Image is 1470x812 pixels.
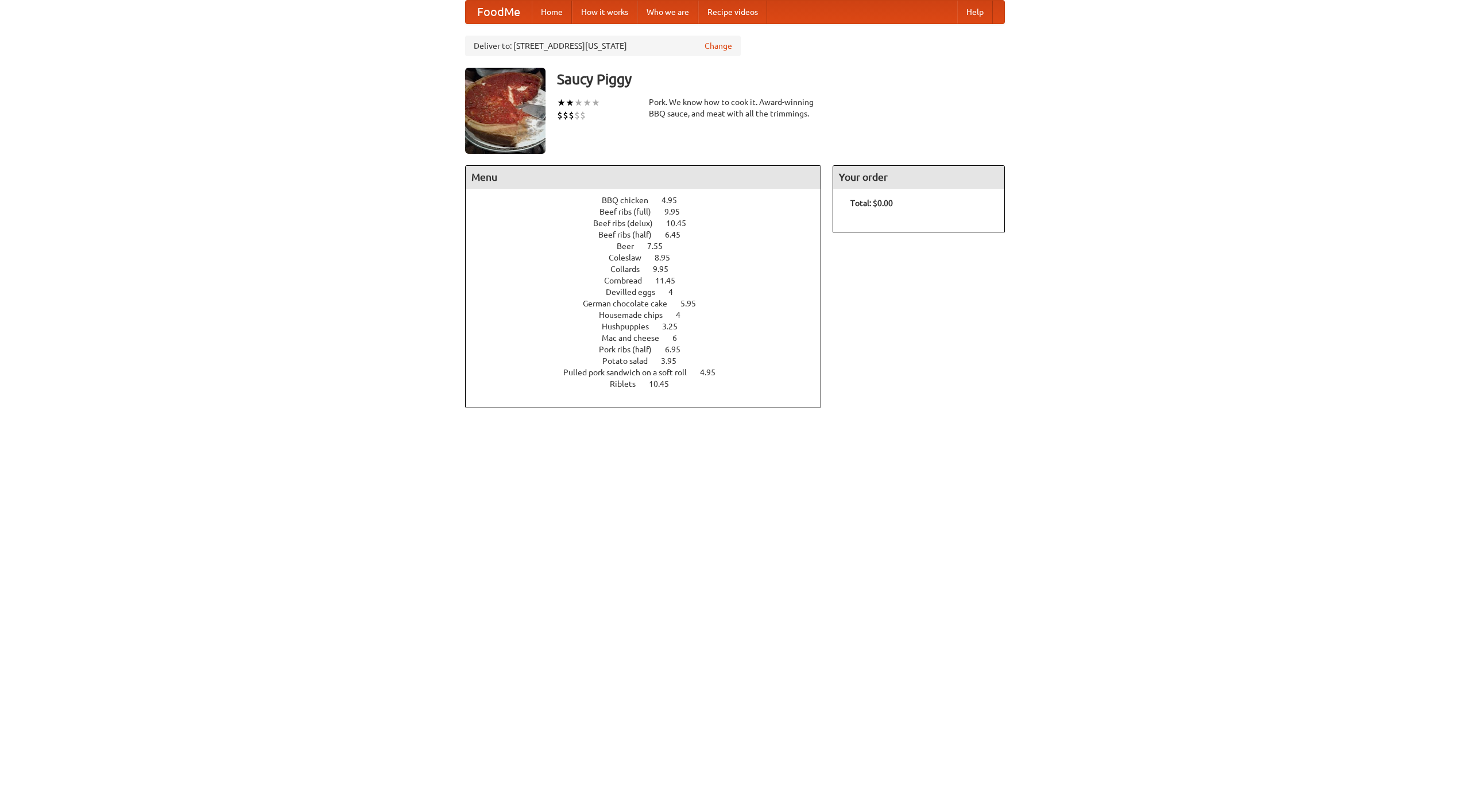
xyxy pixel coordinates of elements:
a: German chocolate cake 5.95 [583,299,717,308]
span: 4.95 [661,196,688,205]
a: Recipe videos [698,1,767,24]
span: German chocolate cake [583,299,679,308]
a: Devilled eggs 4 [606,287,694,297]
span: Hushpuppies [602,322,660,331]
span: 10.45 [666,219,698,228]
span: Devilled eggs [606,287,667,297]
li: ★ [557,96,566,109]
span: Beef ribs (full) [599,207,663,216]
li: $ [580,109,586,122]
span: Cornbread [604,276,653,285]
li: ★ [591,96,600,109]
img: angular.jpg [465,68,546,154]
span: 10.45 [649,379,680,388]
a: Cornbread 11.45 [604,276,697,285]
b: Total: $0.00 [850,199,893,208]
div: Pork. We know how to cook it. Award-winning BBQ sauce, and meat with all the trimmings. [649,96,821,119]
li: $ [574,109,580,122]
a: Beer 7.55 [617,242,684,251]
span: Coleslaw [609,253,653,262]
span: Riblets [610,379,647,388]
div: Deliver to: [STREET_ADDRESS][US_STATE] [465,36,741,56]
a: Housemade chips 4 [599,310,702,320]
h3: Saucy Piggy [557,68,1005,91]
span: 3.95 [661,356,688,366]
a: Hushpuppies 3.25 [602,322,699,331]
span: Beer [617,242,645,251]
span: 3.25 [662,322,689,331]
span: Beef ribs (half) [598,230,663,239]
li: ★ [583,96,591,109]
span: Housemade chips [599,310,674,320]
span: 6.45 [665,230,692,239]
span: Collards [610,265,651,274]
span: 9.95 [664,207,691,216]
span: 5.95 [680,299,707,308]
a: Beef ribs (delux) 10.45 [593,219,707,228]
a: Beef ribs (full) 9.95 [599,207,701,216]
a: How it works [572,1,637,24]
li: $ [557,109,563,122]
a: BBQ chicken 4.95 [602,196,698,205]
a: Riblets 10.45 [610,379,690,388]
h4: Your order [833,166,1004,189]
a: Home [532,1,572,24]
span: 4.95 [700,368,727,377]
a: Change [705,40,732,52]
li: ★ [574,96,583,109]
li: $ [563,109,568,122]
li: ★ [566,96,574,109]
a: FoodMe [466,1,532,24]
a: Potato salad 3.95 [602,356,698,366]
a: Beef ribs (half) 6.45 [598,230,702,239]
span: 4 [676,310,692,320]
span: 8.95 [655,253,682,262]
span: Mac and cheese [602,333,671,343]
h4: Menu [466,166,821,189]
span: Potato salad [602,356,659,366]
span: 4 [668,287,684,297]
span: 11.45 [655,276,687,285]
a: Who we are [637,1,698,24]
span: 6 [672,333,688,343]
span: 6.95 [665,345,692,354]
a: Mac and cheese 6 [602,333,698,343]
span: 9.95 [653,265,680,274]
a: Collards 9.95 [610,265,690,274]
li: $ [568,109,574,122]
a: Pulled pork sandwich on a soft roll 4.95 [563,368,737,377]
a: Pork ribs (half) 6.95 [599,345,702,354]
a: Coleslaw 8.95 [609,253,691,262]
span: Beef ribs (delux) [593,219,664,228]
span: Pulled pork sandwich on a soft roll [563,368,698,377]
span: BBQ chicken [602,196,660,205]
span: Pork ribs (half) [599,345,663,354]
span: 7.55 [647,242,674,251]
a: Help [957,1,993,24]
